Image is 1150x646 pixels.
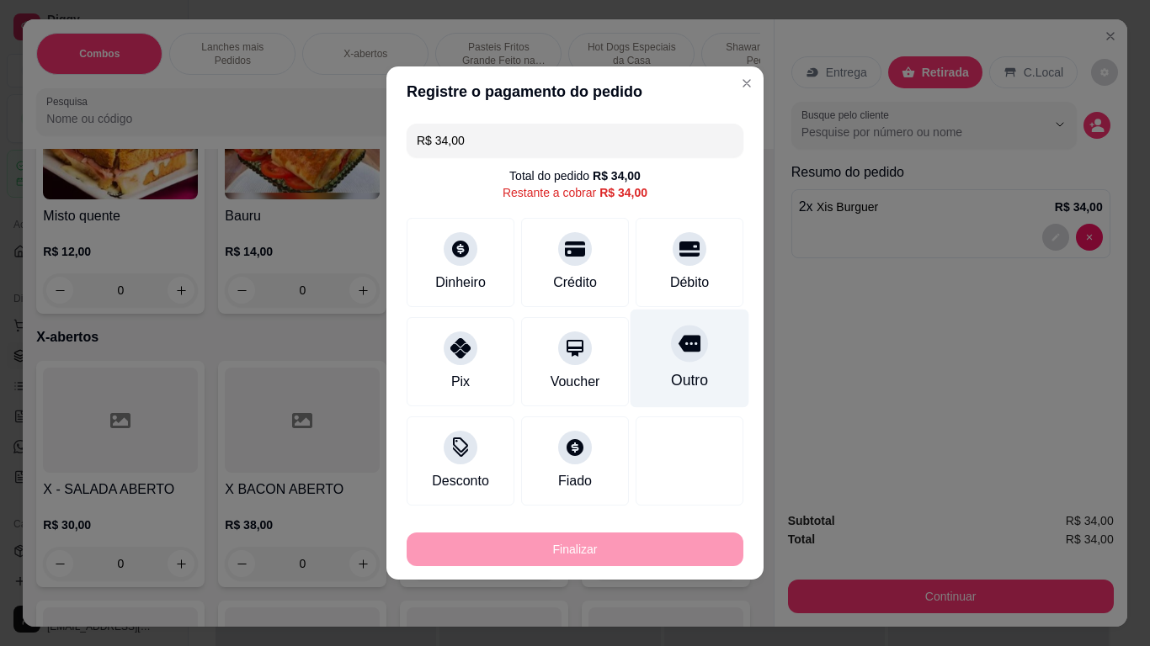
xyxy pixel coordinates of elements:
div: Dinheiro [435,273,486,293]
div: Outro [671,369,708,391]
div: Crédito [553,273,597,293]
div: Desconto [432,471,489,491]
div: Fiado [558,471,592,491]
div: Restante a cobrar [503,184,647,201]
div: Pix [451,372,470,392]
div: R$ 34,00 [599,184,647,201]
div: Voucher [551,372,600,392]
input: Ex.: hambúrguer de cordeiro [417,124,733,157]
button: Close [733,70,760,97]
div: Total do pedido [509,167,641,184]
div: Débito [670,273,709,293]
div: R$ 34,00 [593,167,641,184]
header: Registre o pagamento do pedido [386,66,764,117]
